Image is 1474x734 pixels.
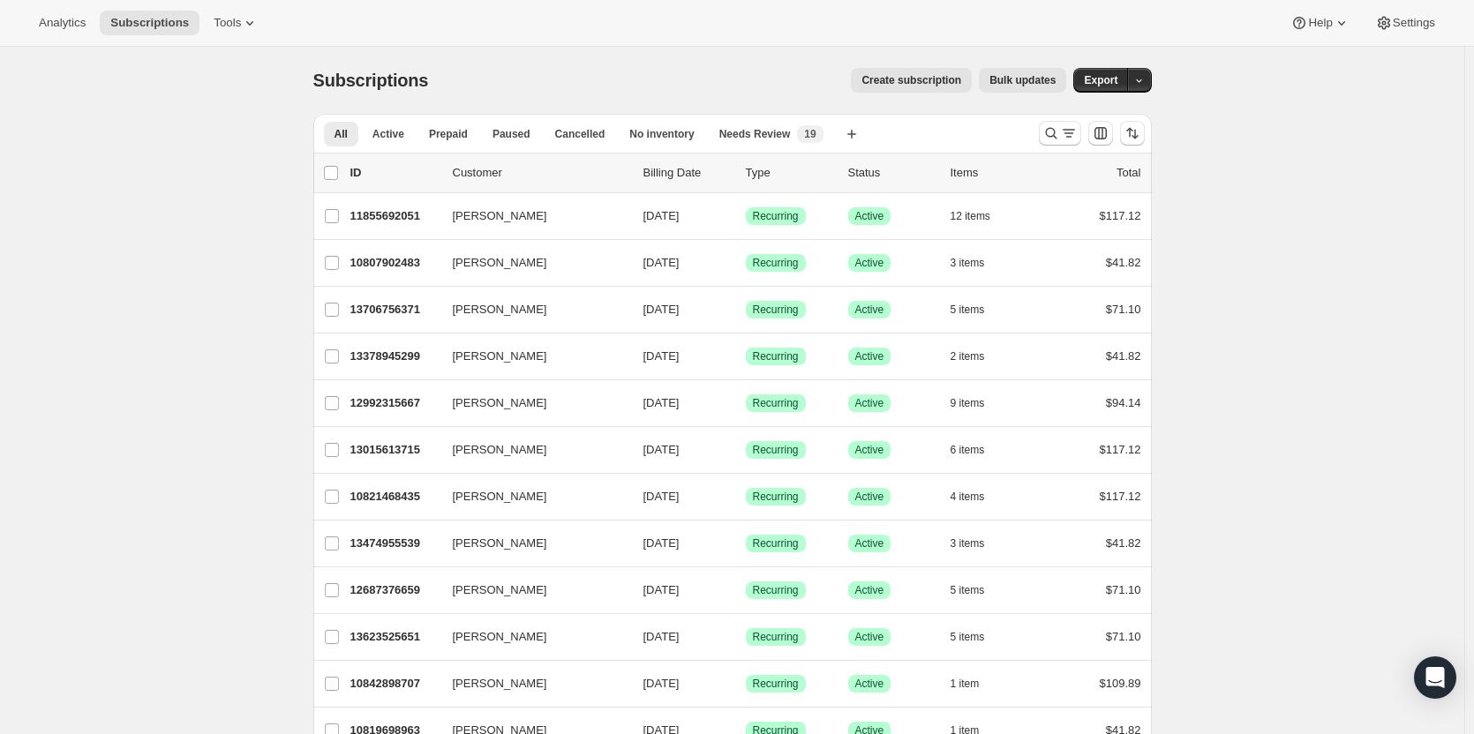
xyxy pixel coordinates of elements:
[453,207,547,225] span: [PERSON_NAME]
[453,254,547,272] span: [PERSON_NAME]
[1106,630,1141,643] span: $71.10
[350,301,439,318] p: 13706756371
[350,531,1141,556] div: 13474955539[PERSON_NAME][DATE]SuccessRecurringSuccessActive3 items$41.82
[1106,349,1141,363] span: $41.82
[453,675,547,693] span: [PERSON_NAME]
[753,630,799,644] span: Recurring
[1393,16,1435,30] span: Settings
[951,583,985,597] span: 5 items
[1084,73,1117,87] span: Export
[951,625,1004,649] button: 5 items
[643,536,680,550] span: [DATE]
[979,68,1066,93] button: Bulk updates
[442,342,619,371] button: [PERSON_NAME]
[350,391,1141,416] div: 12992315667[PERSON_NAME][DATE]SuccessRecurringSuccessActive9 items$94.14
[442,296,619,324] button: [PERSON_NAME]
[951,578,1004,603] button: 5 items
[1106,396,1141,409] span: $94.14
[753,536,799,550] span: Recurring
[753,349,799,363] span: Recurring
[855,443,884,457] span: Active
[804,127,816,141] span: 19
[350,251,1141,275] div: 10807902483[PERSON_NAME][DATE]SuccessRecurringSuccessActive3 items$41.82
[753,677,799,691] span: Recurring
[453,301,547,318] span: [PERSON_NAME]
[1308,16,1332,30] span: Help
[453,535,547,552] span: [PERSON_NAME]
[350,581,439,599] p: 12687376659
[335,127,348,141] span: All
[951,438,1004,462] button: 6 items
[848,164,936,182] p: Status
[442,576,619,604] button: [PERSON_NAME]
[951,671,999,696] button: 1 item
[350,441,439,459] p: 13015613715
[350,535,439,552] p: 13474955539
[1100,490,1141,503] span: $117.12
[1100,209,1141,222] span: $117.12
[442,670,619,698] button: [PERSON_NAME]
[855,677,884,691] span: Active
[442,483,619,511] button: [PERSON_NAME]
[100,11,199,35] button: Subscriptions
[350,297,1141,322] div: 13706756371[PERSON_NAME][DATE]SuccessRecurringSuccessActive5 items$71.10
[643,443,680,456] span: [DATE]
[851,68,972,93] button: Create subscription
[951,531,1004,556] button: 3 items
[951,209,990,223] span: 12 items
[1039,121,1081,146] button: Search and filter results
[951,256,985,270] span: 3 items
[1106,256,1141,269] span: $41.82
[643,583,680,596] span: [DATE]
[1117,164,1140,182] p: Total
[746,164,834,182] div: Type
[753,396,799,410] span: Recurring
[1100,443,1141,456] span: $117.12
[313,71,429,90] span: Subscriptions
[214,16,241,30] span: Tools
[753,256,799,270] span: Recurring
[350,344,1141,369] div: 13378945299[PERSON_NAME][DATE]SuccessRecurringSuccessActive2 items$41.82
[453,488,547,506] span: [PERSON_NAME]
[555,127,605,141] span: Cancelled
[951,349,985,363] span: 2 items
[1120,121,1145,146] button: Sort the results
[855,490,884,504] span: Active
[951,251,1004,275] button: 3 items
[350,488,439,506] p: 10821468435
[855,583,884,597] span: Active
[1365,11,1446,35] button: Settings
[442,529,619,558] button: [PERSON_NAME]
[855,303,884,317] span: Active
[442,436,619,464] button: [PERSON_NAME]
[951,164,1039,182] div: Items
[643,164,732,182] p: Billing Date
[1100,677,1141,690] span: $109.89
[719,127,791,141] span: Needs Review
[951,484,1004,509] button: 4 items
[1088,121,1113,146] button: Customize table column order and visibility
[951,297,1004,322] button: 5 items
[753,443,799,457] span: Recurring
[350,348,439,365] p: 13378945299
[753,490,799,504] span: Recurring
[643,209,680,222] span: [DATE]
[453,628,547,646] span: [PERSON_NAME]
[643,303,680,316] span: [DATE]
[350,254,439,272] p: 10807902483
[643,256,680,269] span: [DATE]
[493,127,530,141] span: Paused
[643,490,680,503] span: [DATE]
[951,630,985,644] span: 5 items
[951,204,1010,228] button: 12 items
[753,583,799,597] span: Recurring
[442,623,619,651] button: [PERSON_NAME]
[350,164,1141,182] div: IDCustomerBilling DateTypeStatusItemsTotal
[28,11,96,35] button: Analytics
[989,73,1056,87] span: Bulk updates
[442,389,619,417] button: [PERSON_NAME]
[1414,656,1456,699] div: Open Intercom Messenger
[350,578,1141,603] div: 12687376659[PERSON_NAME][DATE]SuccessRecurringSuccessActive5 items$71.10
[643,630,680,643] span: [DATE]
[951,391,1004,416] button: 9 items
